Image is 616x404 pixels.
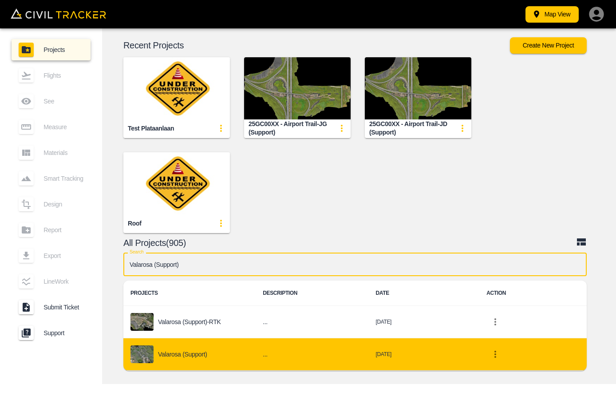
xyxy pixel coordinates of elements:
button: Create New Project [510,37,587,54]
th: DATE [369,281,480,306]
img: Test plataanlaan [123,57,230,119]
img: project-image [130,313,154,331]
th: DESCRIPTION [256,281,368,306]
button: update-card-details [212,214,230,232]
img: Roof [123,152,230,214]
span: Support [43,329,83,337]
button: update-card-details [333,119,351,137]
div: 25GC00XX - Airport Trail-JD (Support) [369,120,454,136]
p: Recent Projects [123,42,510,49]
img: 25GC00XX - Airport Trail-JG (Support) [244,57,351,119]
img: project-image [130,345,154,363]
span: Submit Ticket [43,304,83,311]
button: Map View [525,6,579,23]
div: 25GC00XX - Airport Trail-JG (Support) [249,120,333,136]
h6: ... [263,317,361,328]
img: 25GC00XX - Airport Trail-JD (Support) [365,57,471,119]
p: All Projects(905) [123,239,576,246]
a: Support [12,322,91,344]
div: Test plataanlaan [128,124,174,133]
td: [DATE] [369,338,480,371]
div: Roof [128,219,142,228]
th: PROJECTS [123,281,256,306]
td: [DATE] [369,306,480,338]
button: update-card-details [212,119,230,137]
a: Projects [12,39,91,60]
h6: ... [263,349,361,360]
a: Submit Ticket [12,297,91,318]
p: Valarosa (Support) [158,351,207,358]
th: ACTION [479,281,590,306]
img: Civil Tracker [11,8,106,18]
span: Projects [43,46,83,53]
p: Valarosa (Support)-RTK [158,318,221,325]
table: project-list-table [123,281,590,371]
button: update-card-details [454,119,471,137]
